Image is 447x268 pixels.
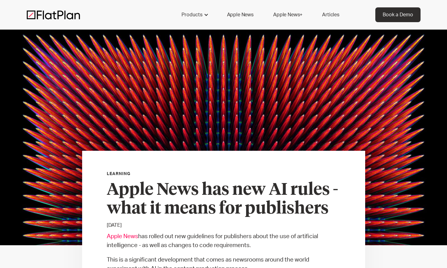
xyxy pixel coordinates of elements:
a: Apple News [107,234,138,239]
a: Apple News+ [266,7,310,22]
div: Learning [107,170,131,177]
a: Book a Demo [375,7,421,22]
div: Products [182,11,202,18]
a: Apple News [220,7,261,22]
h3: Apple News has new AI rules - what it means for publishers [107,181,341,218]
p: [DATE] [107,222,341,229]
a: Articles [315,7,347,22]
p: has rolled out new guidelines for publishers about the use of artificial intelligence - as well a... [107,232,341,250]
div: Book a Demo [383,11,413,18]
